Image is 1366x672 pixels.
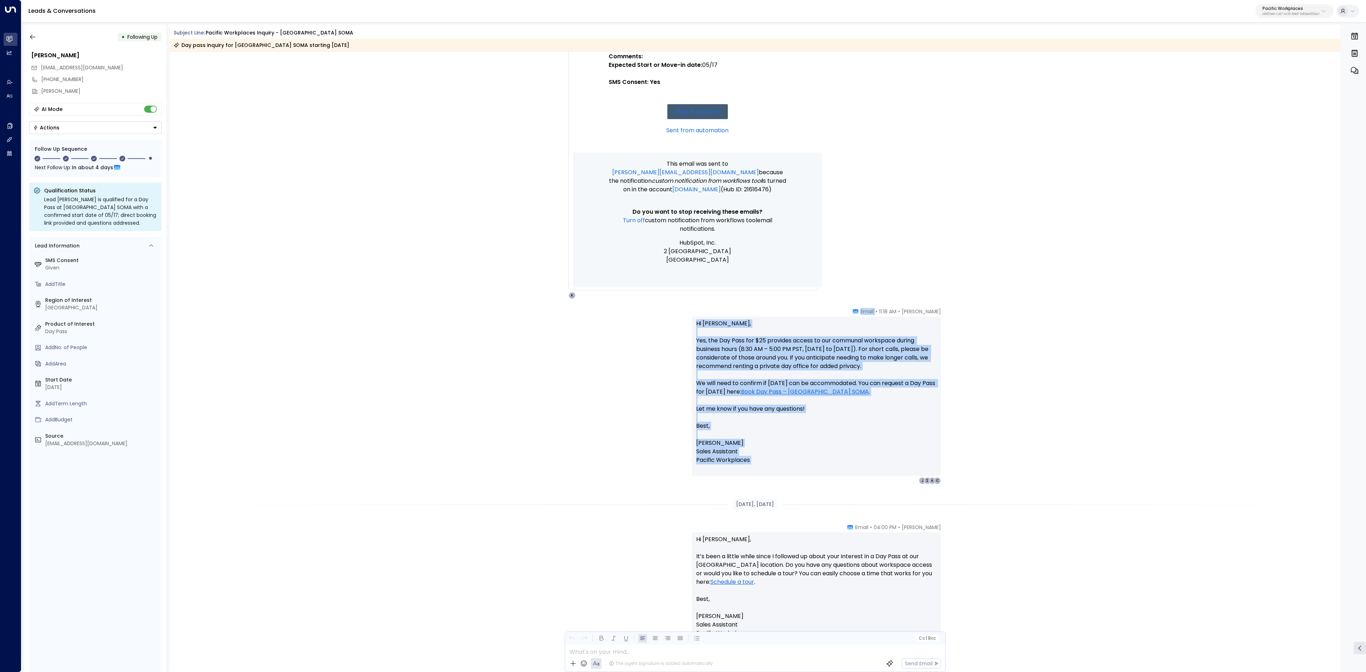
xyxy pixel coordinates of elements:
[45,344,159,351] div: AddNo. of People
[174,29,205,36] span: Subject Line:
[45,281,159,288] div: AddTitle
[35,145,156,153] div: Follow Up Sequence
[632,208,762,216] span: Do you want to stop receiving these emails?
[45,320,159,328] label: Product of Interest
[568,292,576,299] div: K
[45,440,159,447] div: [EMAIL_ADDRESS][DOMAIN_NAME]
[609,61,787,69] p: 05/17
[898,524,900,531] span: •
[29,121,162,134] button: Actions
[72,164,113,171] span: In about 4 days
[609,239,787,264] p: HubSpot, Inc. 2 [GEOGRAPHIC_DATA] [GEOGRAPHIC_DATA]
[944,524,958,538] img: 14_headshot.jpg
[898,308,900,315] span: •
[870,524,872,531] span: •
[41,76,162,83] div: [PHONE_NUMBER]
[42,106,63,113] div: AI Mode
[45,416,159,423] div: AddBudget
[121,31,125,43] div: •
[28,7,96,15] a: Leads & Conversations
[609,160,787,194] p: This email was sent to because the notification is turned on in the account (Hub ID: 21616476)
[41,64,123,71] span: carminwong95@gmail.com
[1262,13,1319,16] p: a0687ae6-caf7-4c35-8de3-5d0dae502acf
[918,636,936,641] span: Cc Bcc
[35,164,156,171] div: Next Follow Up:
[45,264,159,272] div: Given
[1255,4,1334,18] button: Pacific Workplacesa0687ae6-caf7-4c35-8de3-5d0dae502acf
[45,328,159,335] div: Day Pass
[919,477,926,484] div: J
[44,187,157,194] p: Qualification Status
[874,524,896,531] span: 04:00 PM
[45,432,159,440] label: Source
[29,121,162,134] div: Button group with a nested menu
[44,196,157,227] div: Lead [PERSON_NAME] is qualified for a Day Pass at [GEOGRAPHIC_DATA] SOMA with a confirmed start d...
[929,477,936,484] div: A
[609,216,787,233] p: email notifications.
[667,104,728,119] a: View in HubSpot
[609,61,702,69] strong: Expected Start or Move-in date:
[174,42,349,49] div: Day pass inquiry for [GEOGRAPHIC_DATA] SOMA starting [DATE]
[127,33,158,41] span: Following Up
[45,297,159,304] label: Region of Interest
[206,29,353,37] div: Pacific Workplaces Inquiry - [GEOGRAPHIC_DATA] SOMA
[926,636,927,641] span: |
[855,524,868,531] span: Email
[733,499,777,510] div: [DATE], [DATE]
[33,124,59,131] div: Actions
[609,78,660,86] strong: SMS Consent: Yes
[567,634,576,643] button: Undo
[45,400,159,407] div: AddTerm Length
[45,304,159,311] div: [GEOGRAPHIC_DATA]
[741,388,869,396] a: Book Day Pass – [GEOGRAPHIC_DATA] SOMA
[609,44,707,52] strong: Company Name: [PERSON_NAME]
[902,524,941,531] span: [PERSON_NAME]
[696,319,937,473] p: Hi [PERSON_NAME], Yes, the Day Pass for $25 provides access to our communal workspace during busi...
[696,535,937,646] p: Hi [PERSON_NAME], It’s been a little while since I followed up about your interest in a Day Pass ...
[32,242,80,250] div: Lead Information
[879,308,896,315] span: 11:18 AM
[41,87,162,95] div: [PERSON_NAME]
[45,257,159,264] label: SMS Consent
[31,51,162,60] div: [PERSON_NAME]
[934,477,941,484] div: C
[944,308,958,322] img: 14_headshot.jpg
[609,52,643,60] strong: Comments:
[861,308,874,315] span: Email
[45,384,159,391] div: [DATE]
[1262,6,1319,11] p: Pacific Workplaces
[710,578,754,586] a: Schedule a tour
[672,185,721,194] a: [DOMAIN_NAME]
[41,64,123,71] span: [EMAIL_ADDRESS][DOMAIN_NAME]
[623,216,645,225] a: Turn off
[916,635,938,642] button: Cc|Bcc
[902,308,941,315] span: [PERSON_NAME]
[45,376,159,384] label: Start Date
[45,360,159,368] div: AddArea
[612,168,759,177] a: [PERSON_NAME][EMAIL_ADDRESS][DOMAIN_NAME]
[924,477,931,484] div: 2
[666,126,729,135] a: Sent from automation
[580,634,589,643] button: Redo
[645,216,757,225] span: Custom notification from workflows tool
[875,308,877,315] span: •
[609,660,713,667] div: The agent signature is added automatically
[652,177,762,185] span: Custom notification from workflows tool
